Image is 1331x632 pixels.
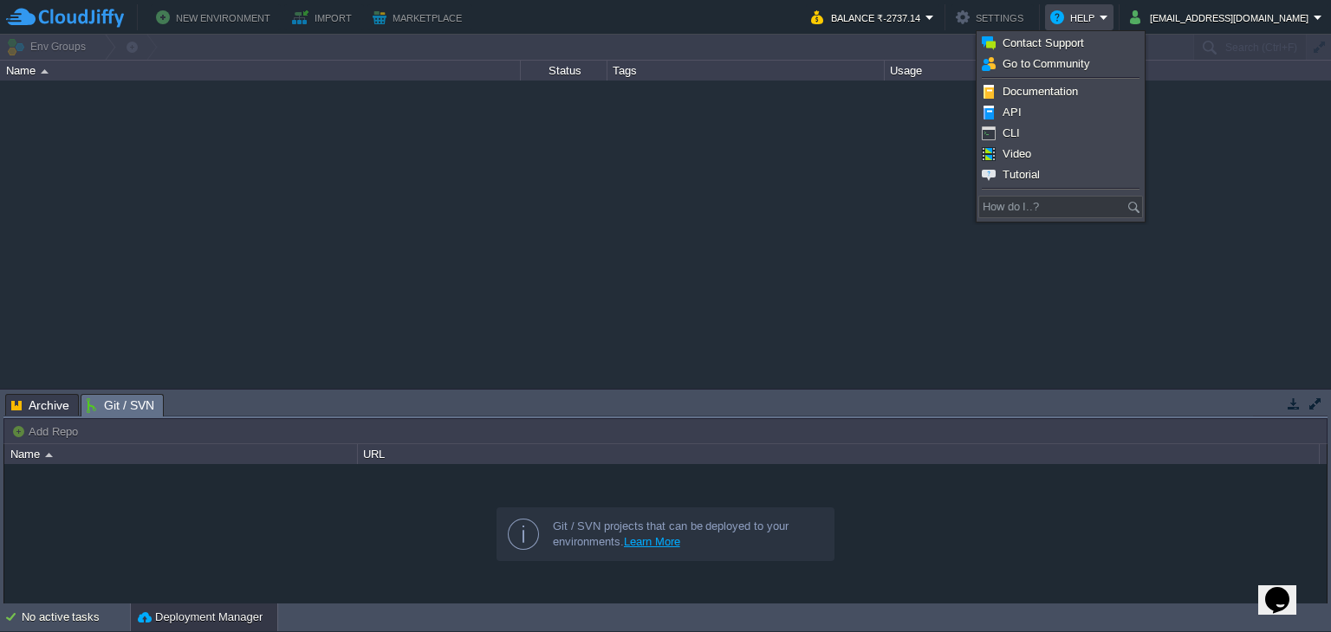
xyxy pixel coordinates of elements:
[522,61,607,81] div: Status
[1003,168,1040,181] span: Tutorial
[1003,85,1078,98] span: Documentation
[1003,57,1090,70] span: Go to Community
[956,7,1029,28] button: Settings
[1003,126,1020,139] span: CLI
[979,145,1142,164] a: Video
[373,7,467,28] button: Marketplace
[1003,36,1084,49] span: Contact Support
[1050,7,1100,28] button: Help
[811,7,925,28] button: Balance ₹-2737.14
[1003,147,1031,160] span: Video
[292,7,357,28] button: Import
[11,395,69,416] span: Archive
[624,535,680,548] a: Learn More
[979,124,1142,143] a: CLI
[359,444,1319,464] div: URL
[41,69,49,74] img: AMDAwAAAACH5BAEAAAAALAAAAAABAAEAAAICRAEAOw==
[87,395,154,416] span: Git / SVN
[6,444,357,464] div: Name
[1003,106,1022,119] span: API
[22,603,130,631] div: No active tasks
[138,609,263,626] button: Deployment Manager
[553,519,820,550] div: Git / SVN projects that can be deployed to your environments.
[1130,7,1314,28] button: [EMAIL_ADDRESS][DOMAIN_NAME]
[979,34,1142,53] a: Contact Support
[156,7,276,28] button: New Environment
[979,103,1142,122] a: API
[886,61,1068,81] div: Usage
[1258,563,1314,615] iframe: chat widget
[979,55,1142,74] a: Go to Community
[979,165,1142,184] a: Tutorial
[979,82,1142,101] a: Documentation
[11,423,83,439] button: Add Repo
[608,61,884,81] div: Tags
[6,7,124,29] img: CloudJiffy
[2,61,520,81] div: Name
